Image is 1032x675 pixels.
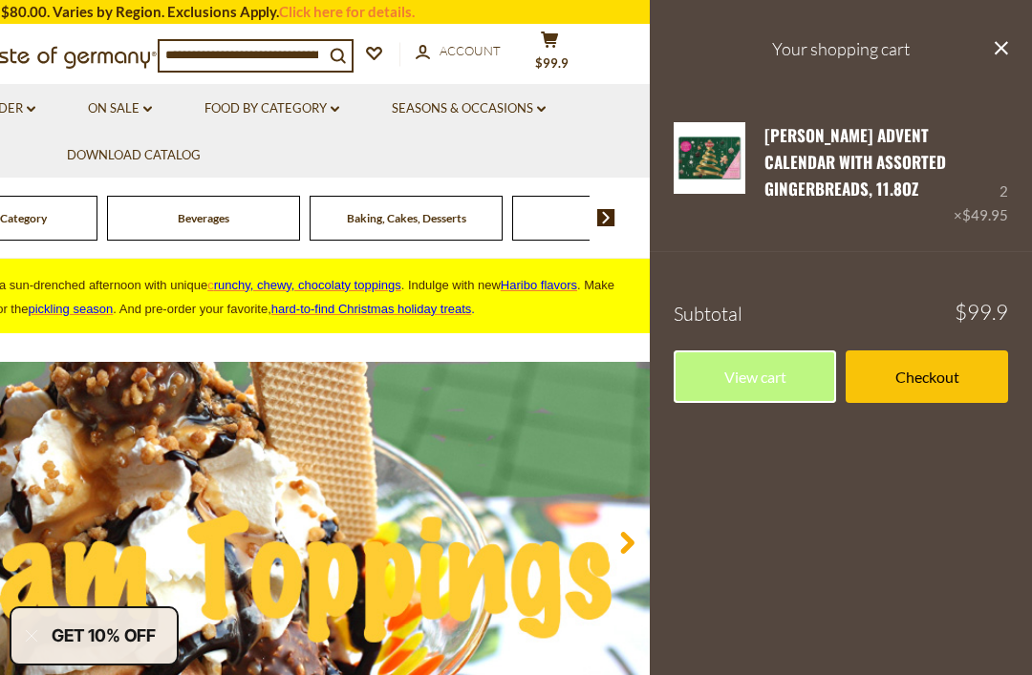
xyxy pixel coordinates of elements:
a: Seasons & Occasions [392,98,546,119]
a: Wicklein Advent Calendar Assorted Gingerbread [674,122,745,228]
a: Account [416,41,501,62]
div: 2 × [954,122,1008,228]
a: Beverages [178,211,229,225]
a: On Sale [88,98,152,119]
a: hard-to-find Christmas holiday treats [271,302,472,316]
a: crunchy, chewy, chocolaty toppings [207,278,401,292]
span: $49.95 [962,206,1008,223]
a: Haribo flavors [501,278,577,292]
a: View cart [674,350,836,403]
img: next arrow [597,209,615,226]
button: $99.9 [521,31,578,78]
a: Food By Category [204,98,339,119]
a: pickling season [28,302,113,316]
a: Baking, Cakes, Desserts [347,211,466,225]
a: [PERSON_NAME] Advent Calendar with Assorted Gingerbreads, 11.8oz [764,123,946,201]
span: . [271,302,475,316]
span: Account [440,43,501,58]
a: Download Catalog [67,145,201,166]
span: $99.9 [535,55,569,71]
a: Click here for details. [279,3,415,20]
img: Wicklein Advent Calendar Assorted Gingerbread [674,122,745,194]
span: runchy, chewy, chocolaty toppings [214,278,401,292]
a: Checkout [846,350,1008,403]
span: $99.9 [955,302,1008,323]
span: Subtotal [674,302,742,326]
